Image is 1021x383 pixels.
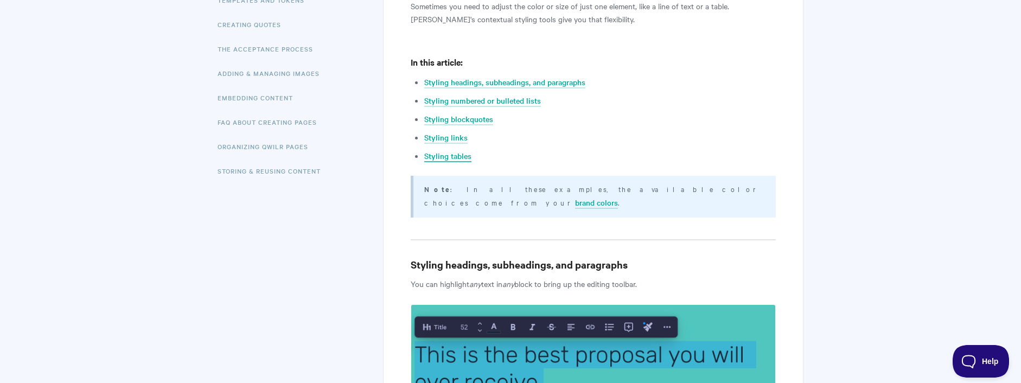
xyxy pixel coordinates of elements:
a: brand colors [575,197,618,209]
a: Embedding Content [218,87,301,108]
a: Styling headings, subheadings, and paragraphs [424,76,585,88]
a: Creating Quotes [218,14,289,35]
a: FAQ About Creating Pages [218,111,325,133]
a: The Acceptance Process [218,38,321,60]
a: Styling links [424,132,468,144]
iframe: Toggle Customer Support [953,345,1010,378]
p: You can highlight text in block to bring up the editing toolbar. [411,277,776,290]
strong: In this article: [411,56,463,68]
h3: Styling headings, subheadings, and paragraphs [411,257,776,272]
em: any [502,278,514,289]
b: Note [424,184,450,194]
a: Styling tables [424,150,471,162]
a: Storing & Reusing Content [218,160,329,182]
a: Styling numbered or bulleted lists [424,95,541,107]
a: Organizing Qwilr Pages [218,136,316,157]
p: : In all these examples, the available color choices come from your . [424,182,762,209]
a: Adding & Managing Images [218,62,328,84]
a: Styling blockquotes [424,113,493,125]
em: any [469,278,481,289]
